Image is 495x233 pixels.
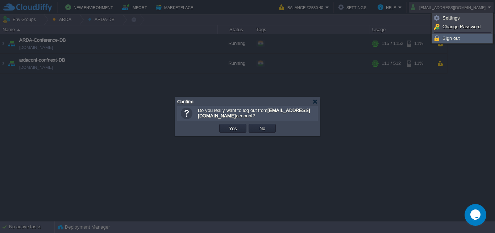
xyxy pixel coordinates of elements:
[433,23,492,31] a: Change Password
[442,24,481,29] span: Change Password
[198,108,310,118] span: Do you really want to log out from account?
[433,14,492,22] a: Settings
[227,125,239,132] button: Yes
[198,108,310,118] b: [EMAIL_ADDRESS][DOMAIN_NAME]
[177,99,194,104] span: Confirm
[442,15,460,21] span: Settings
[433,34,492,42] a: Sign out
[465,204,488,226] iframe: chat widget
[442,36,460,41] span: Sign out
[257,125,267,132] button: No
